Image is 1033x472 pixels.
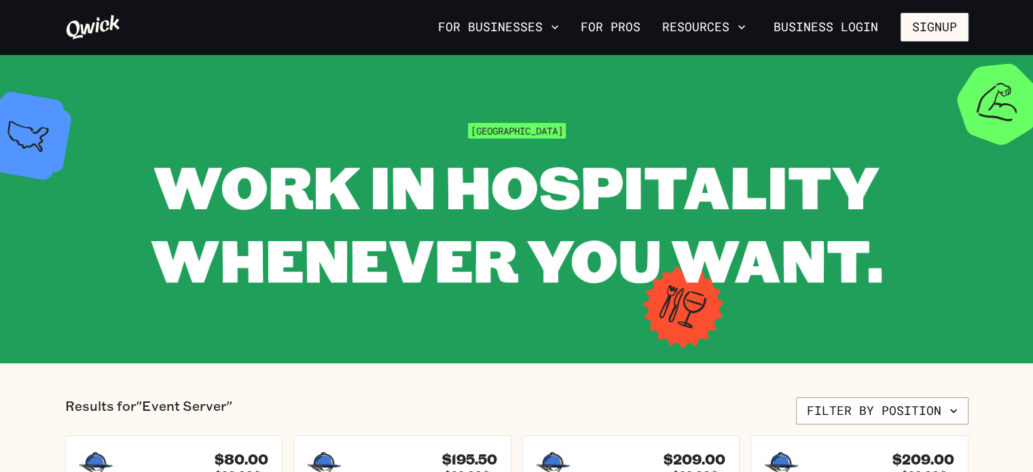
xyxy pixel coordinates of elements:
[442,451,497,468] h4: $195.50
[796,397,968,424] button: Filter by position
[433,16,564,39] button: For Businesses
[664,451,725,468] h4: $209.00
[762,13,890,41] a: Business Login
[65,397,232,424] p: Results for "Event Server"
[892,451,954,468] h4: $209.00
[901,13,968,41] button: Signup
[215,451,268,468] h4: $80.00
[657,16,751,39] button: Resources
[468,123,566,139] span: [GEOGRAPHIC_DATA]
[151,147,883,298] span: WORK IN HOSPITALITY WHENEVER YOU WANT.
[575,16,646,39] a: For Pros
